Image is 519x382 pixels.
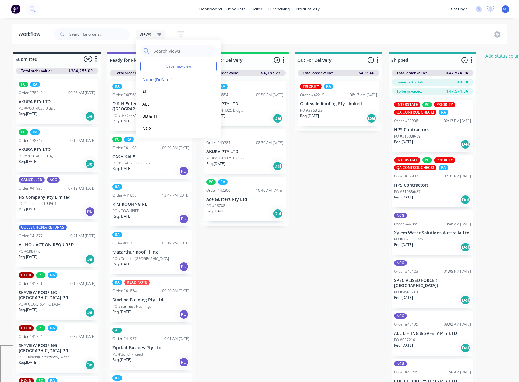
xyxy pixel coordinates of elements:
[68,233,95,239] div: 10:21 AM [DATE]
[179,166,189,176] div: PU
[16,222,98,267] div: COLLECTIONS/RETURNSOrder #4187710:21 AM [DATE]VILNO - ACTION REQUIREDPO #CR89KKReq.[DATE]Del
[112,166,131,171] p: Req. [DATE]
[36,272,45,278] div: PC
[112,101,189,112] p: D & N Enterprises ([GEOGRAPHIC_DATA]) Pty Ltd
[36,325,45,331] div: PC
[112,145,137,151] div: Order #41198
[115,70,145,76] span: Total order value:
[206,209,225,214] p: Req. [DATE]
[293,5,323,14] div: productivity
[394,102,420,107] div: INTERSTATE
[112,154,189,159] p: CASH SALE
[19,272,34,278] div: HOLD
[162,193,189,198] div: 12:47 PM [DATE]
[179,262,189,272] div: PU
[422,157,432,163] div: PC
[18,31,43,38] div: Workflow
[112,352,143,357] p: PO #Bondi Project
[19,153,56,159] p: PO #PO014025 Bldg 7
[68,90,95,96] div: 09:36 AM [DATE]
[140,125,205,132] button: NCG
[19,225,67,230] div: COLLECTIONS/RETURNS
[394,242,413,247] p: Req. [DATE]
[85,207,95,216] div: PU
[19,325,34,331] div: HOLD
[19,290,95,300] p: SKYVIEW ROOFING [GEOGRAPHIC_DATA] P/L
[140,100,205,107] button: ALL
[85,307,95,317] div: Del
[249,5,265,14] div: sales
[300,113,319,119] p: Req. [DATE]
[19,281,43,286] div: Order #41521
[112,214,131,219] p: Req. [DATE]
[19,99,95,104] p: AKURA PTY LTD
[19,147,95,152] p: AKURA PTY LTD
[112,280,122,285] div: RA
[124,280,150,285] div: READ NOTE
[300,108,322,113] p: PO #2268-22
[206,188,230,193] div: Order #42200
[444,221,471,227] div: 10:46 AM [DATE]
[298,81,379,126] div: PRIORITYRAOrder #4221908:13 AM [DATE]Glidevale Roofing Pty LimitedPO #2268-22Req.[DATE]Del
[265,5,293,14] div: purchasing
[394,237,424,242] p: PO #0021111749
[140,113,205,120] button: BB & TH
[324,84,333,89] div: RA
[112,193,137,198] div: Order #41638
[256,188,283,193] div: 10:49 AM [DATE]
[140,137,205,144] button: RA
[446,70,468,76] span: $47,574.06
[112,137,122,142] div: PC
[367,114,376,123] div: Del
[394,295,413,300] p: Req. [DATE]
[444,370,471,375] div: 11:58 AM [DATE]
[140,31,151,37] span: Views
[19,177,45,183] div: CANCELLED
[448,5,471,14] div: settings
[19,111,37,117] p: Req. [DATE]
[394,110,436,115] div: QA CONTROL CHECK!
[11,5,20,14] img: Factory
[85,360,95,370] div: Del
[206,156,244,161] p: PO #PO014025 Bldg 6
[396,89,422,94] span: To be invoiced:
[19,242,95,247] p: VILNO - ACTION REQUIRED
[19,186,43,191] div: Order #41928
[68,138,95,143] div: 10:12 AM [DATE]
[19,206,37,212] p: Req. [DATE]
[68,334,95,339] div: 10:37 AM [DATE]
[206,101,283,107] p: AKURA PTY LTD
[394,361,407,366] div: NCG
[394,189,421,195] p: PO #310386/87
[273,209,283,219] div: Del
[85,159,95,169] div: Del
[394,337,415,343] p: PO #037216
[19,254,37,260] p: Req. [DATE]
[434,102,455,107] div: PRIORITY
[256,140,283,145] div: 08:36 AM [DATE]
[206,161,225,166] p: Req. [DATE]
[19,138,43,143] div: Order #38547
[394,313,407,319] div: NCG
[300,101,377,107] p: Glidevale Roofing Pty Limited
[112,208,139,214] p: PO #DOWNPIPE
[457,79,468,85] span: $0.00
[112,288,137,294] div: Order #41874
[162,336,189,342] div: 10:01 AM [DATE]
[16,323,98,373] div: HOLDPCRAOrder #4152410:37 AM [DATE]SKYVIEW ROOFING [GEOGRAPHIC_DATA] P/LPO #Rosehill Breezeway We...
[112,328,122,333] div: AL
[392,210,473,255] div: NCGOrder #4208510:46 AM [DATE]Xylem Water Solutions Australia LtdPO #0021111749Req.[DATE]Del
[112,345,189,350] p: Zipclad Facades Pty Ltd
[434,157,455,163] div: PRIORITY
[394,139,413,145] p: Req. [DATE]
[394,195,413,200] p: Req. [DATE]
[30,129,40,135] div: RA
[394,269,418,274] div: Order #42123
[394,260,407,266] div: NCG
[30,82,40,87] div: RA
[273,161,283,171] div: Del
[394,278,471,288] p: SPECIALISED FORCE ( [GEOGRAPHIC_DATA])
[112,256,169,261] p: PO #Denex - [GEOGRAPHIC_DATA]
[422,102,432,107] div: PC
[112,118,131,124] p: Req. [DATE]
